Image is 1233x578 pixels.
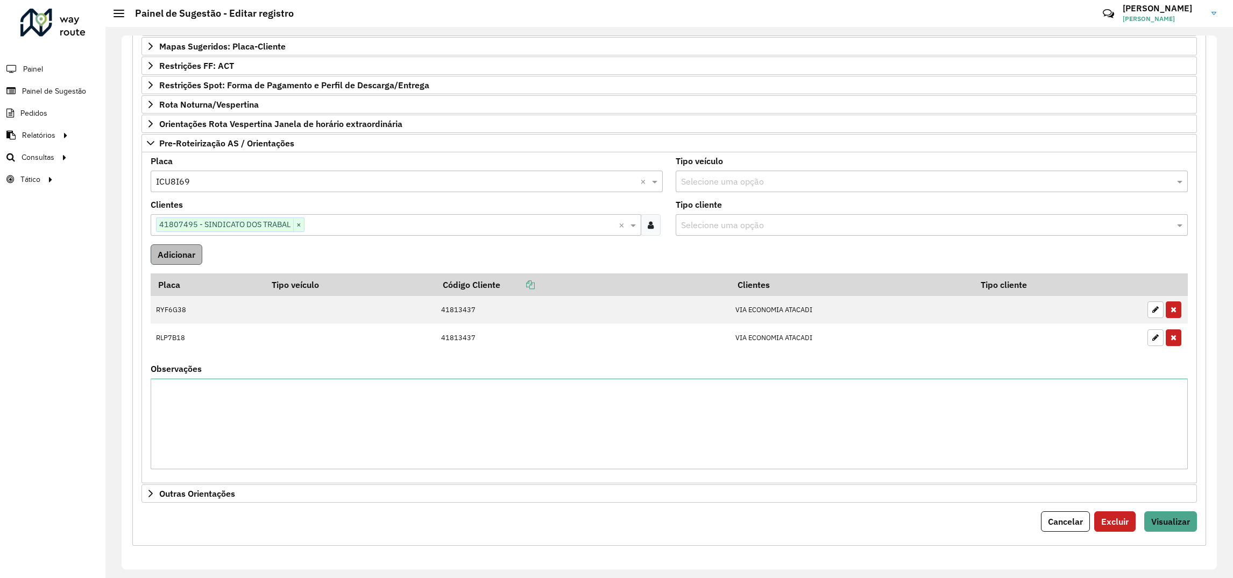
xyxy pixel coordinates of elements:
[730,296,974,324] td: VIA ECONOMIA ATACADI
[1144,511,1197,532] button: Visualizar
[159,100,259,109] span: Rota Noturna/Vespertina
[141,134,1197,152] a: Pre-Roteirização AS / Orientações
[124,8,294,19] h2: Painel de Sugestão - Editar registro
[151,273,264,296] th: Placa
[159,489,235,498] span: Outras Orientações
[159,42,286,51] span: Mapas Sugeridos: Placa-Cliente
[730,273,974,296] th: Clientes
[151,323,264,351] td: RLP7B18
[151,154,173,167] label: Placa
[22,86,86,97] span: Painel de Sugestão
[619,218,628,231] span: Clear all
[159,119,402,128] span: Orientações Rota Vespertina Janela de horário extraordinária
[141,115,1197,133] a: Orientações Rota Vespertina Janela de horário extraordinária
[141,95,1197,114] a: Rota Noturna/Vespertina
[22,152,54,163] span: Consultas
[22,130,55,141] span: Relatórios
[20,174,40,185] span: Tático
[1101,516,1129,527] span: Excluir
[1123,3,1203,13] h3: [PERSON_NAME]
[640,175,649,188] span: Clear all
[141,57,1197,75] a: Restrições FF: ACT
[1097,2,1120,25] a: Contato Rápido
[141,484,1197,503] a: Outras Orientações
[141,76,1197,94] a: Restrições Spot: Forma de Pagamento e Perfil de Descarga/Entrega
[1041,511,1090,532] button: Cancelar
[676,154,723,167] label: Tipo veículo
[1048,516,1083,527] span: Cancelar
[436,296,730,324] td: 41813437
[159,61,234,70] span: Restrições FF: ACT
[1123,14,1203,24] span: [PERSON_NAME]
[157,218,293,231] span: 41807495 - SINDICATO DOS TRABAL
[676,198,722,211] label: Tipo cliente
[500,279,535,290] a: Copiar
[436,323,730,351] td: 41813437
[1094,511,1136,532] button: Excluir
[730,323,974,351] td: VIA ECONOMIA ATACADI
[20,108,47,119] span: Pedidos
[974,273,1142,296] th: Tipo cliente
[293,218,304,231] span: ×
[159,81,429,89] span: Restrições Spot: Forma de Pagamento e Perfil de Descarga/Entrega
[264,273,435,296] th: Tipo veículo
[159,139,294,147] span: Pre-Roteirização AS / Orientações
[151,244,202,265] button: Adicionar
[151,296,264,324] td: RYF6G38
[151,198,183,211] label: Clientes
[436,273,730,296] th: Código Cliente
[141,152,1197,484] div: Pre-Roteirização AS / Orientações
[23,64,43,75] span: Painel
[1151,516,1190,527] span: Visualizar
[151,362,202,375] label: Observações
[141,37,1197,55] a: Mapas Sugeridos: Placa-Cliente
